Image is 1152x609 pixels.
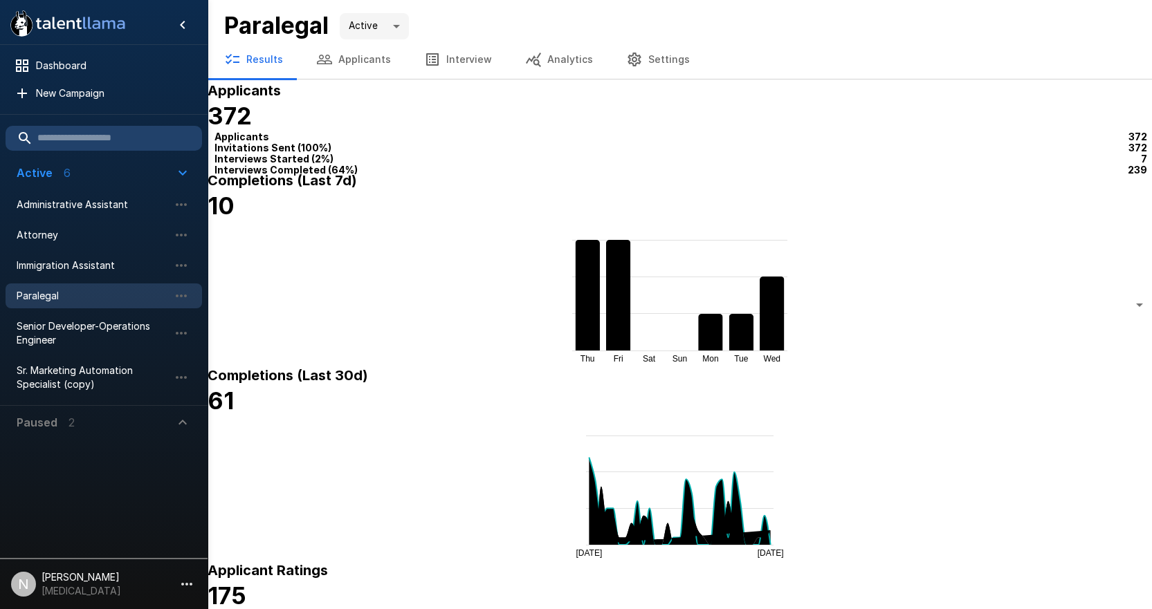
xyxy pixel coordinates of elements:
tspan: Wed [764,354,780,364]
p: 239 [1128,162,1147,176]
span: ( 64 %) [326,163,358,175]
b: 10 [208,191,235,220]
b: Completions (Last 30d) [208,367,368,384]
span: ( 2 %) [309,152,333,164]
div: Active [340,13,409,39]
button: Results [208,40,300,79]
p: Invitations Sent [214,140,331,154]
button: Settings [610,40,706,79]
tspan: Tue [734,354,749,364]
tspan: Fri [614,354,623,364]
button: Applicants [300,40,408,79]
tspan: Mon [702,354,718,364]
p: Applicants [214,129,269,143]
button: Analytics [509,40,610,79]
p: 372 [1128,140,1147,154]
tspan: [DATE] [576,548,602,558]
b: Applicants [208,82,281,99]
p: 7 [1141,151,1147,165]
p: Interviews Started [214,151,333,165]
b: Paralegal [224,11,329,39]
p: 372 [1128,129,1147,143]
tspan: Thu [580,354,595,364]
b: 372 [208,102,252,130]
span: ( 100 %) [295,141,331,153]
b: Applicant Ratings [208,562,328,579]
button: Interview [408,40,509,79]
tspan: [DATE] [758,548,784,558]
b: 61 [208,386,234,415]
tspan: Sat [643,354,656,364]
tspan: Sun [673,354,687,364]
b: Completions (Last 7d) [208,172,357,189]
p: Interviews Completed [214,162,358,176]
